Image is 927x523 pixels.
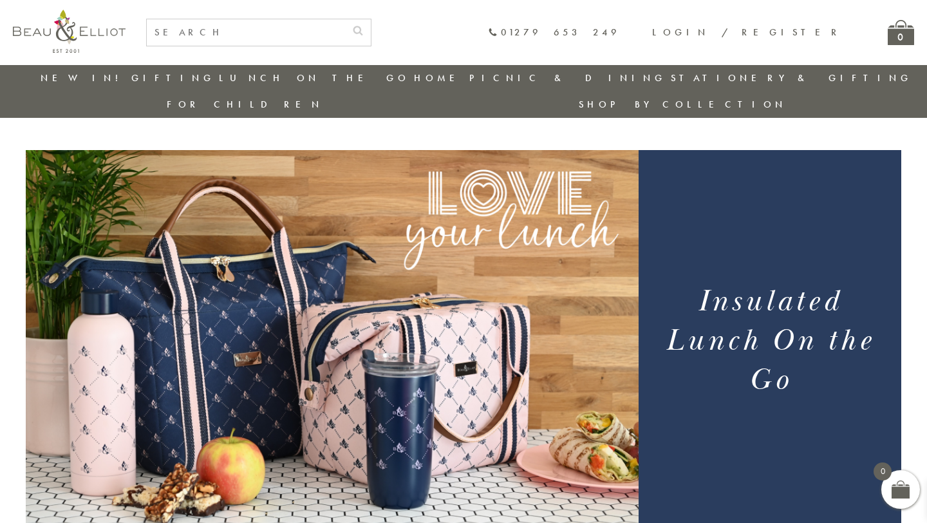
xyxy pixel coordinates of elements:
[147,19,345,46] input: SEARCH
[131,71,215,84] a: Gifting
[469,71,666,84] a: Picnic & Dining
[888,20,914,45] a: 0
[488,27,620,38] a: 01279 653 249
[219,71,409,84] a: Lunch On The Go
[579,98,787,111] a: Shop by collection
[654,282,885,400] h1: Insulated Lunch On the Go
[41,71,127,84] a: New in!
[874,462,892,480] span: 0
[652,26,843,39] a: Login / Register
[167,98,323,111] a: For Children
[671,71,912,84] a: Stationery & Gifting
[13,10,126,53] img: logo
[414,71,465,84] a: Home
